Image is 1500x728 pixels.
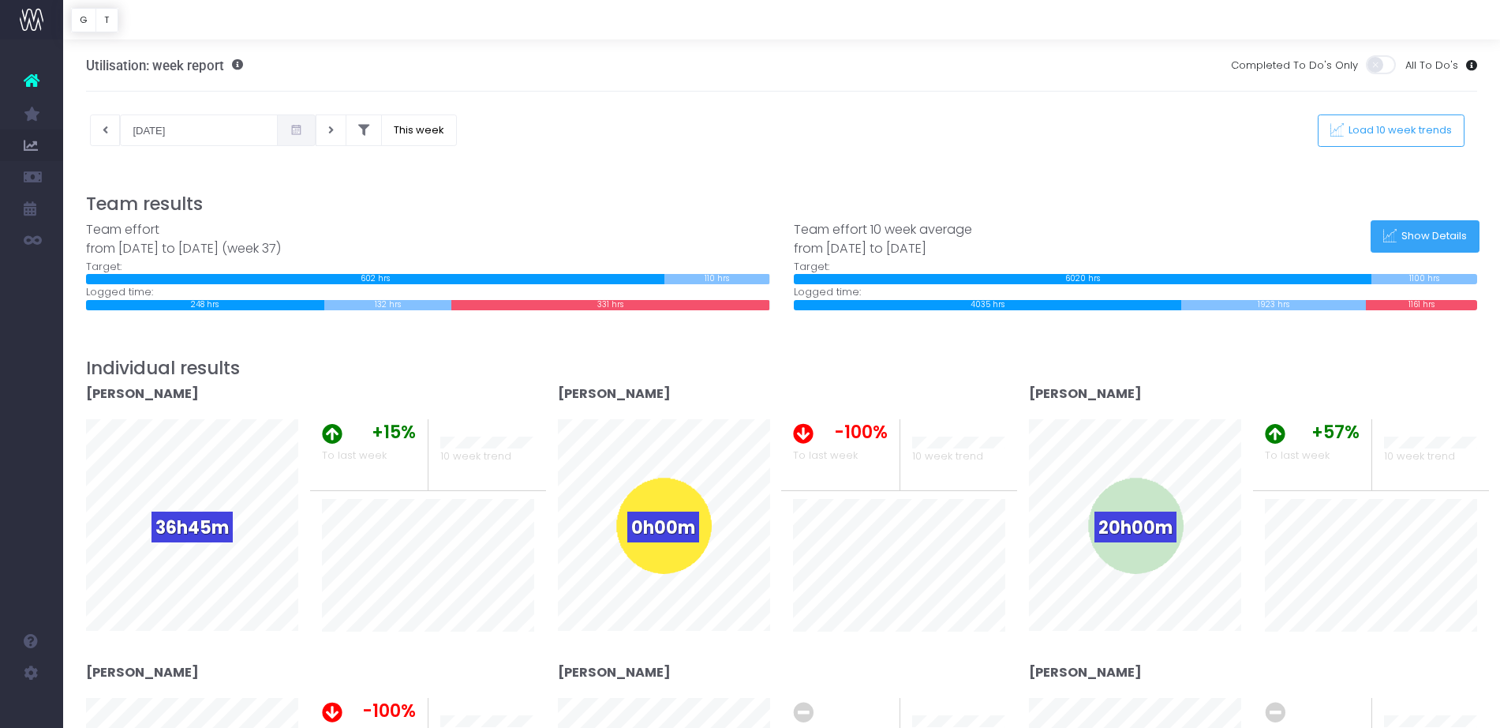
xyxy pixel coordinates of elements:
strong: [PERSON_NAME] [558,385,671,403]
span: Show Details [1397,230,1468,243]
span: 20h00m [1094,512,1176,542]
span: To last week [322,448,387,463]
div: 4035 hrs [794,300,1181,310]
button: Load 10 week trends [1318,114,1464,147]
button: T [95,8,118,32]
span: To last week [1265,448,1330,463]
span: +15% [372,419,416,445]
div: 331 hrs [451,300,770,310]
span: 0% [1334,698,1360,724]
span: 0% [862,698,888,724]
div: Team effort 10 week average from [DATE] to [DATE] [794,220,1478,259]
span: -100% [362,698,416,724]
span: 0h00m [627,512,699,542]
strong: [PERSON_NAME] [86,663,199,681]
strong: [PERSON_NAME] [86,385,199,403]
div: Team effort from [DATE] to [DATE] (week 37) [86,220,770,259]
div: Vertical button group [71,8,118,32]
span: All To Do's [1405,58,1458,73]
div: 1100 hrs [1371,274,1477,284]
span: 10 week trend [440,448,511,464]
div: Target: Logged time: [74,220,782,310]
img: images/default_profile_image.png [20,696,43,720]
span: +57% [1311,419,1360,445]
div: 1161 hrs [1366,300,1477,310]
strong: [PERSON_NAME] [1029,663,1142,681]
div: 602 hrs [86,274,664,284]
span: 36h45m [151,512,233,542]
button: G [71,8,96,32]
div: 248 hrs [86,300,324,310]
div: 110 hrs [664,274,770,284]
span: -100% [834,419,888,445]
button: This week [381,114,457,146]
strong: [PERSON_NAME] [1029,385,1142,403]
div: 6020 hrs [794,274,1372,284]
span: Load 10 week trends [1344,124,1453,137]
span: Completed To Do's Only [1231,58,1358,73]
span: 10 week trend [1384,448,1455,464]
h3: Utilisation: week report [86,58,243,73]
div: 1923 hrs [1181,300,1366,310]
h3: Individual results [86,358,1478,379]
strong: [PERSON_NAME] [558,663,671,681]
span: To last week [793,448,858,463]
h3: Team results [86,193,1478,215]
div: 132 hrs [324,300,451,310]
span: 10 week trend [912,448,983,464]
div: Target: Logged time: [782,220,1490,310]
